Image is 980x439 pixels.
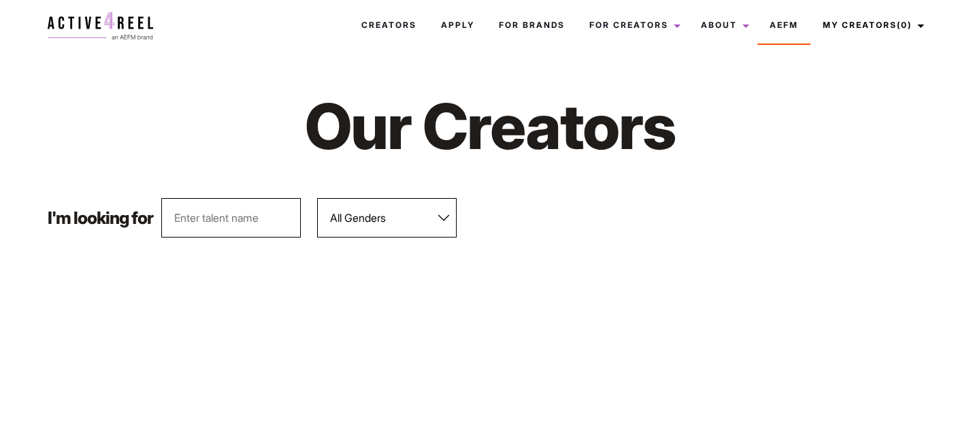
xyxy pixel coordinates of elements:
[577,7,689,44] a: For Creators
[48,210,153,227] p: I'm looking for
[235,87,745,165] h1: Our Creators
[757,7,811,44] a: AEFM
[429,7,487,44] a: Apply
[811,7,932,44] a: My Creators(0)
[689,7,757,44] a: About
[349,7,429,44] a: Creators
[897,20,912,30] span: (0)
[48,12,153,39] img: a4r-logo.svg
[161,198,301,238] input: Enter talent name
[487,7,577,44] a: For Brands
